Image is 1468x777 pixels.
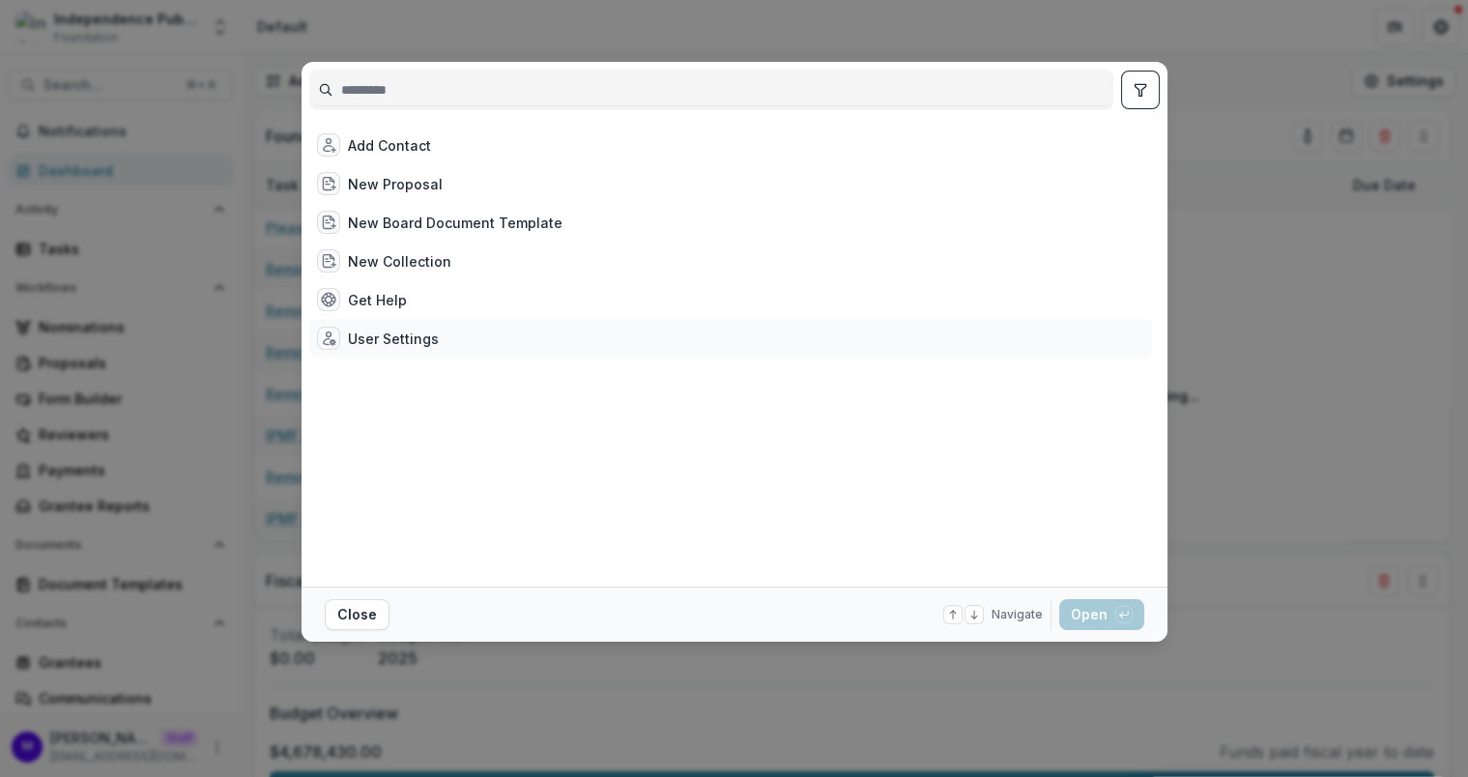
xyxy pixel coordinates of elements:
div: Add Contact [348,135,431,156]
span: Navigate [992,606,1043,623]
div: User Settings [348,329,439,349]
div: New Proposal [348,174,443,194]
div: New Collection [348,251,451,272]
button: Close [325,599,389,630]
button: toggle filters [1121,71,1160,109]
button: Open [1059,599,1144,630]
div: New Board Document Template [348,213,562,233]
div: Get Help [348,290,407,310]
